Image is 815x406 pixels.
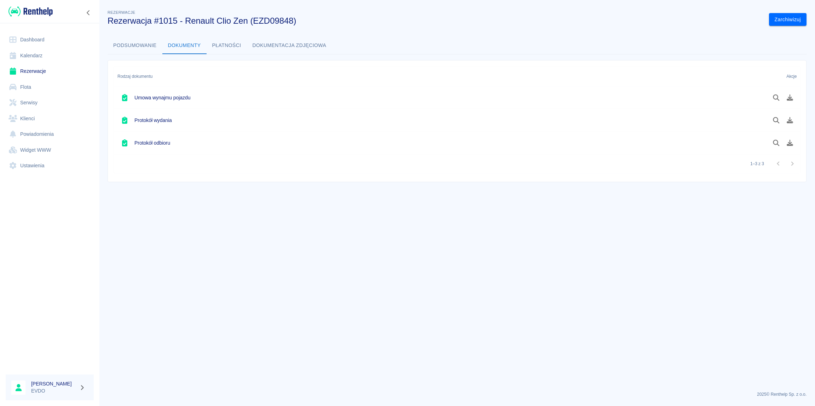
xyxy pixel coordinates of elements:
[6,111,94,127] a: Klienci
[769,13,807,26] button: Zarchiwizuj
[247,37,332,54] button: Dokumentacja zdjęciowa
[114,66,759,86] div: Rodzaj dokumentu
[6,126,94,142] a: Powiadomienia
[6,6,53,17] a: Renthelp logo
[6,79,94,95] a: Flota
[783,92,797,104] button: Pobierz dokument
[769,137,783,149] button: Podgląd dokumentu
[108,391,807,398] p: 2025 © Renthelp Sp. z o.o.
[134,117,172,124] h6: Protokół wydania
[6,142,94,158] a: Widget WWW
[31,380,76,387] h6: [PERSON_NAME]
[8,6,53,17] img: Renthelp logo
[750,161,764,167] p: 1–3 z 3
[759,66,800,86] div: Akcje
[108,16,763,26] h3: Rezerwacja #1015 - Renault Clio Zen (EZD09848)
[117,66,152,86] div: Rodzaj dokumentu
[6,158,94,174] a: Ustawienia
[108,37,162,54] button: Podsumowanie
[783,137,797,149] button: Pobierz dokument
[134,139,170,146] h6: Protokół odbioru
[134,94,190,101] h6: Umowa wynajmu pojazdu
[6,32,94,48] a: Dashboard
[6,95,94,111] a: Serwisy
[783,114,797,126] button: Pobierz dokument
[786,66,797,86] div: Akcje
[207,37,247,54] button: Płatności
[31,387,76,395] p: EVDO
[83,8,94,17] button: Zwiń nawigację
[6,63,94,79] a: Rezerwacje
[769,92,783,104] button: Podgląd dokumentu
[6,48,94,64] a: Kalendarz
[162,37,207,54] button: Dokumenty
[769,114,783,126] button: Podgląd dokumentu
[108,10,135,14] span: Rezerwacje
